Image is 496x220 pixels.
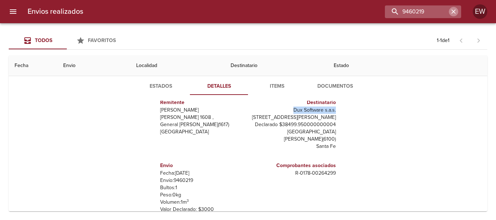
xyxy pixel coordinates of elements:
h6: Destinatario [251,99,336,107]
th: Destinatario [225,55,328,76]
h6: Remitente [160,99,245,107]
p: 1 - 1 de 1 [437,37,450,44]
p: Valor Declarado: $ 3000 [160,206,245,213]
p: Volumen: 1 m [160,199,245,206]
th: Envio [57,55,130,76]
div: Tabs Envios [9,32,125,49]
div: EW [473,4,487,19]
th: Estado [328,55,487,76]
button: menu [4,3,22,20]
span: Favoritos [88,37,116,43]
span: Detalles [194,82,244,91]
span: Todos [35,37,52,43]
h6: Envio [160,162,245,170]
p: [GEOGRAPHIC_DATA] [160,128,245,136]
h6: Comprobantes asociados [251,162,336,170]
p: [PERSON_NAME] [160,107,245,114]
th: Localidad [130,55,225,76]
span: Items [252,82,302,91]
p: Bultos: 1 [160,184,245,191]
sup: 3 [187,198,189,203]
p: Envío: 9460219 [160,177,245,184]
span: Documentos [310,82,360,91]
p: Fecha: [DATE] [160,170,245,177]
p: R - 0178 - 00264299 [251,170,336,177]
p: General [PERSON_NAME] ( 1617 ) [160,121,245,128]
input: buscar [385,5,449,18]
p: Peso: 0 kg [160,191,245,199]
h6: Envios realizados [28,6,83,17]
div: Tabs detalle de guia [132,78,364,95]
span: Estados [136,82,186,91]
p: Santa Fe [251,143,336,150]
span: Pagina siguiente [470,32,487,49]
p: [STREET_ADDRESS][PERSON_NAME] Declarado $38499.950000000004 [GEOGRAPHIC_DATA] [251,114,336,136]
p: [PERSON_NAME] 1608 , [160,114,245,121]
th: Fecha [9,55,57,76]
p: Dux Software s.a.s. [251,107,336,114]
span: Pagina anterior [452,37,470,44]
p: [PERSON_NAME] ( 6100 ) [251,136,336,143]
